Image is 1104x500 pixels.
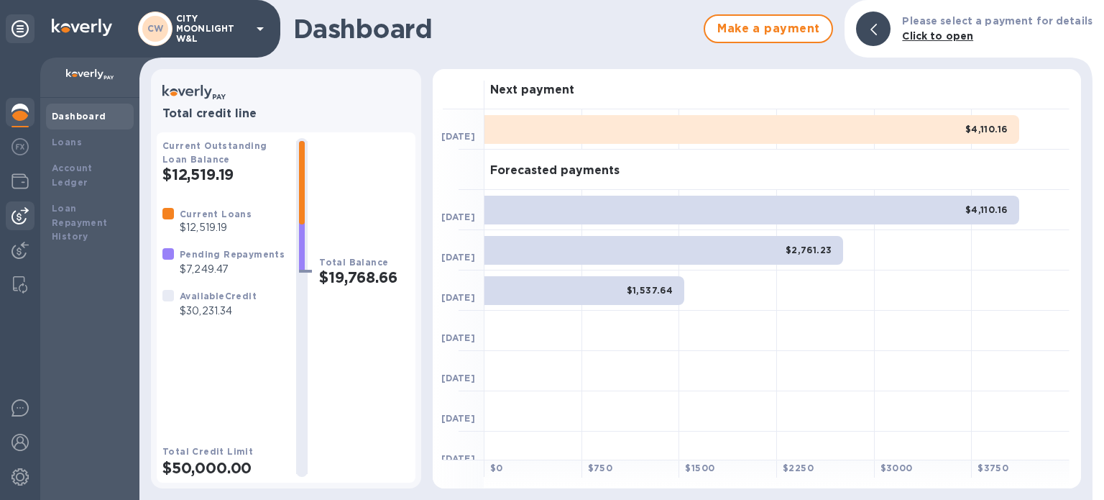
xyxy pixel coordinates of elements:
span: Make a payment [717,20,820,37]
b: $ 0 [490,463,503,473]
b: Loan Repayment History [52,203,108,242]
b: [DATE] [441,212,475,222]
img: Wallets [11,173,29,190]
div: Unpin categories [6,14,34,43]
b: [DATE] [441,413,475,424]
b: [DATE] [441,292,475,303]
b: Dashboard [52,111,106,122]
b: [DATE] [441,373,475,383]
b: Total Balance [319,257,388,268]
b: Please select a payment for details [902,15,1092,27]
h3: Total credit line [162,107,410,121]
h3: Next payment [490,83,574,97]
h2: $50,000.00 [162,459,285,477]
h2: $12,519.19 [162,165,285,183]
b: $1,537.64 [627,285,673,296]
b: CW [147,23,164,34]
img: Logo [52,19,112,36]
b: [DATE] [441,252,475,263]
b: $ 3750 [977,463,1008,473]
b: Click to open [902,30,973,42]
b: $2,761.23 [786,245,832,255]
b: $ 1500 [685,463,714,473]
b: [DATE] [441,453,475,464]
p: $30,231.34 [180,304,257,319]
h3: Forecasted payments [490,164,620,178]
b: Account Ledger [52,163,93,188]
b: $ 750 [588,463,613,473]
b: Available Credit [180,291,257,301]
p: $12,519.19 [180,220,252,235]
button: Make a payment [704,14,833,43]
b: [DATE] [441,332,475,343]
b: $4,110.16 [965,124,1008,135]
b: $4,110.16 [965,204,1008,215]
p: $7,249.47 [180,262,285,277]
b: $ 2250 [783,463,814,473]
b: Current Outstanding Loan Balance [162,140,267,165]
h1: Dashboard [293,14,696,44]
p: CITY MOONLIGHT W&L [176,14,248,44]
b: Pending Repayments [180,249,285,260]
b: Current Loans [180,209,252,219]
img: Foreign exchange [11,138,29,155]
b: [DATE] [441,131,475,142]
h2: $19,768.66 [319,268,410,286]
b: $ 3000 [880,463,913,473]
b: Loans [52,137,82,147]
b: Total Credit Limit [162,446,253,457]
